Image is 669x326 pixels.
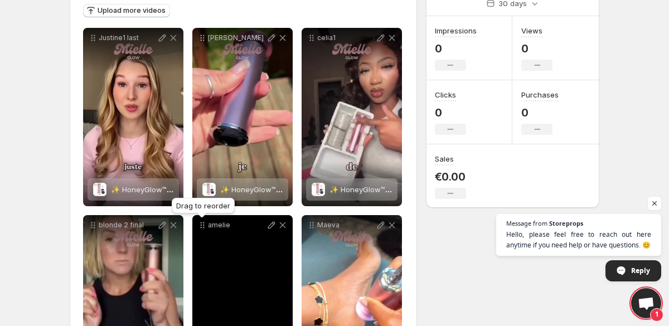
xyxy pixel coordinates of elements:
div: Justine1 last✨ HoneyGlow™ – Kit Beauté Pieds✨ HoneyGlow™ – Kit Beauté Pieds [83,28,183,206]
p: €0.00 [435,170,466,183]
p: Maeva [317,221,375,230]
p: 0 [435,42,477,55]
span: Hello, please feel free to reach out here anytime if you need help or have questions. 😊 [506,229,651,250]
span: 1 [650,308,663,322]
a: Open chat [631,288,661,318]
span: ✨ HoneyGlow™ – Kit Beauté Pieds [329,185,450,194]
h3: Sales [435,153,454,164]
p: Justine1 last [99,33,157,42]
h3: Views [521,25,542,36]
span: Upload more videos [98,6,166,15]
p: blonde 2 final [99,221,157,230]
h3: Impressions [435,25,477,36]
p: 0 [521,106,559,119]
div: celia1✨ HoneyGlow™ – Kit Beauté Pieds✨ HoneyGlow™ – Kit Beauté Pieds [302,28,402,206]
p: celia1 [317,33,375,42]
h3: Purchases [521,89,559,100]
span: ✨ HoneyGlow™ – Kit Beauté Pieds [111,185,231,194]
span: ✨ HoneyGlow™ – Kit Beauté Pieds [220,185,341,194]
span: Reply [631,261,650,280]
h3: Clicks [435,89,456,100]
span: Storeprops [549,220,583,226]
div: [PERSON_NAME]✨ HoneyGlow™ – Kit Beauté Pieds✨ HoneyGlow™ – Kit Beauté Pieds [192,28,293,206]
p: [PERSON_NAME] [208,33,266,42]
p: 0 [521,42,552,55]
p: 0 [435,106,466,119]
img: ✨ HoneyGlow™ – Kit Beauté Pieds [93,183,106,196]
button: Upload more videos [83,4,170,17]
span: Message from [506,220,547,226]
img: ✨ HoneyGlow™ – Kit Beauté Pieds [312,183,325,196]
p: amelie [208,221,266,230]
img: ✨ HoneyGlow™ – Kit Beauté Pieds [202,183,216,196]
